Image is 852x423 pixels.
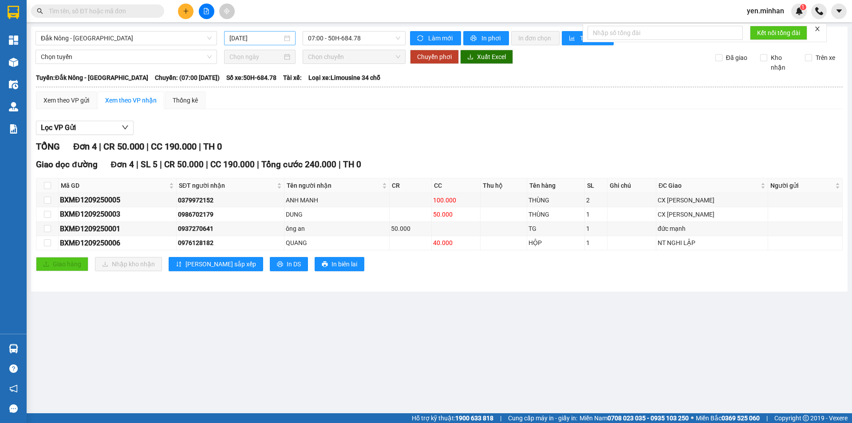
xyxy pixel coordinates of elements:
span: CC 190.000 [210,159,255,170]
span: question-circle [9,364,18,373]
div: QUANG [286,238,388,248]
img: warehouse-icon [9,58,18,67]
span: Tổng cước 240.000 [261,159,336,170]
span: [PERSON_NAME] sắp xếp [185,259,256,269]
span: notification [9,384,18,393]
span: Xuất Excel [477,52,506,62]
span: download [467,54,473,61]
th: Thu hộ [481,178,527,193]
span: yen.minhan [740,5,791,16]
img: warehouse-icon [9,102,18,111]
span: Đơn 4 [111,159,134,170]
span: 07:00 - 50H-684.78 [308,32,400,45]
span: Gửi: [8,8,21,18]
b: Tuyến: Đắk Nông - [GEOGRAPHIC_DATA] [36,74,148,81]
span: ĐC Giao [659,181,759,190]
span: bar-chart [569,35,576,42]
td: BXMĐ1209250003 [59,207,177,221]
td: ANH MANH [284,193,390,207]
button: Kết nối tổng đài [750,26,807,40]
td: 0976128182 [177,236,284,250]
button: sort-ascending[PERSON_NAME] sắp xếp [169,257,263,271]
strong: 1900 633 818 [455,415,493,422]
span: Loại xe: Limousine 34 chỗ [308,73,380,83]
span: Tài xế: [283,73,302,83]
div: DUNG [286,210,388,219]
div: HỘP [529,238,584,248]
div: NT NGHI LẬP [658,238,766,248]
span: Cung cấp máy in - giấy in: [508,413,577,423]
div: Đăk Mil [104,8,166,18]
td: 0379972152 [177,193,284,207]
input: Chọn ngày [229,52,282,62]
span: Tên người nhận [287,181,380,190]
td: BXMĐ1209250005 [59,193,177,207]
span: printer [322,261,328,268]
span: | [99,141,101,152]
span: file-add [203,8,209,14]
span: TH 0 [203,141,222,152]
strong: 0369 525 060 [722,415,760,422]
span: SĐT người nhận [179,181,275,190]
span: copyright [803,415,809,421]
span: sort-ascending [176,261,182,268]
span: | [766,413,768,423]
div: 0919238348 [104,29,166,41]
span: In phơi [481,33,502,43]
span: down [122,124,129,131]
button: file-add [199,4,214,19]
div: 40.000 [103,47,167,59]
span: search [37,8,43,14]
button: Chuyển phơi [410,50,459,64]
span: message [9,404,18,413]
div: THÙNG [529,195,584,205]
input: Tìm tên, số ĐT hoặc mã đơn [49,6,154,16]
span: CC 190.000 [151,141,197,152]
span: Nhận: [104,8,125,18]
div: 1 [586,238,605,248]
span: SL 5 [141,159,158,170]
div: 40.000 [433,238,479,248]
span: Kết nối tổng đài [757,28,800,38]
td: BXMĐ1209250006 [59,236,177,250]
button: bar-chartThống kê [562,31,614,45]
span: | [257,159,259,170]
img: logo-vxr [8,6,19,19]
button: plus [178,4,193,19]
div: 0976128182 [178,238,283,248]
span: CC : [103,49,115,58]
span: Chuyến: (07:00 [DATE]) [155,73,220,83]
div: Tên hàng: TH GIẤY ( : 1 ) [8,64,166,75]
img: dashboard-icon [9,36,18,45]
span: close [814,26,820,32]
span: Số xe: 50H-684.78 [226,73,276,83]
div: BXMĐ1209250001 [60,223,175,234]
span: | [146,141,149,152]
div: Thống kê [173,95,198,105]
span: Đơn 4 [73,141,97,152]
input: 12/09/2025 [229,33,282,43]
div: 1 [586,224,605,233]
td: ông an [284,222,390,236]
span: | [136,159,138,170]
span: Đắk Nông - Sài Gòn [41,32,212,45]
span: In biên lai [331,259,357,269]
div: 50.000 [433,210,479,219]
span: In DS [287,259,301,269]
span: | [339,159,341,170]
span: plus [183,8,189,14]
div: BXMĐ1209250003 [60,209,175,220]
div: 0986702179 [178,210,283,219]
td: 0937270641 [177,222,284,236]
th: Ghi chú [607,178,656,193]
span: Hỗ trợ kỹ thuật: [412,413,493,423]
span: CR 50.000 [164,159,204,170]
th: CC [432,178,481,193]
div: 2 [586,195,605,205]
button: aim [219,4,235,19]
span: | [206,159,208,170]
div: Xem theo VP nhận [105,95,157,105]
span: Lọc VP Gửi [41,122,76,133]
button: downloadNhập kho nhận [95,257,162,271]
div: 50.000 [391,224,430,233]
